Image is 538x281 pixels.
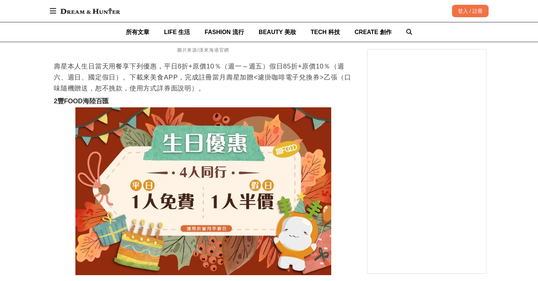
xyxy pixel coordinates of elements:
[259,29,296,35] span: BEAUTY 美妝
[54,97,109,105] strong: 2豐FOOD海陸百匯
[57,4,124,18] img: Dream & Hunter
[355,22,392,42] a: CREATE 創作
[452,5,489,17] div: 登入 / 註冊
[177,47,229,53] span: 圖片來源/漢來海港官網
[75,107,331,275] img: 壽星優惠懶人包！台北壽星慶祝生日訂起來，當日免費＆當月優惠一次看！
[164,22,190,42] a: LIFE 生活
[205,22,244,42] a: FASHION 流行
[164,29,190,35] span: LIFE 生活
[126,22,149,42] a: 所有文章
[355,29,392,35] span: CREATE 創作
[311,22,340,42] a: TECH 科技
[259,22,296,42] a: BEAUTY 美妝
[126,29,149,35] span: 所有文章
[205,29,244,35] span: FASHION 流行
[311,29,340,35] span: TECH 科技
[54,61,352,94] p: 壽星本人生日當天用餐享下列優惠，平日8折+原價10％（週一～週五）假日85折+原價10％（週六、週日、國定假日）。下載來美食APP，完成註冊當月壽星加贈<濾掛咖啡電子兌換券>乙張（口味隨機贈送，...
